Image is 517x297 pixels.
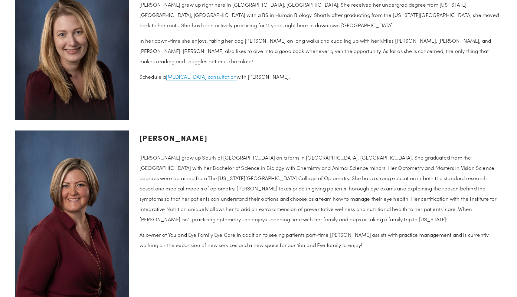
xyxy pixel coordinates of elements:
[139,71,502,82] p: Schedule a with [PERSON_NAME].
[139,130,502,145] h3: [PERSON_NAME]
[139,152,502,224] p: [PERSON_NAME] grew up South of [GEOGRAPHIC_DATA] on a farm in [GEOGRAPHIC_DATA], [GEOGRAPHIC_DATA...
[139,35,502,66] p: In her down-time she enjoys, taking her dog [PERSON_NAME] on long walks and cuddling up with her ...
[139,229,502,250] p: As owner of You and Eye Family Eye Care in addition to seeing patients part-time [PERSON_NAME] as...
[166,73,237,81] a: [MEDICAL_DATA] consultation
